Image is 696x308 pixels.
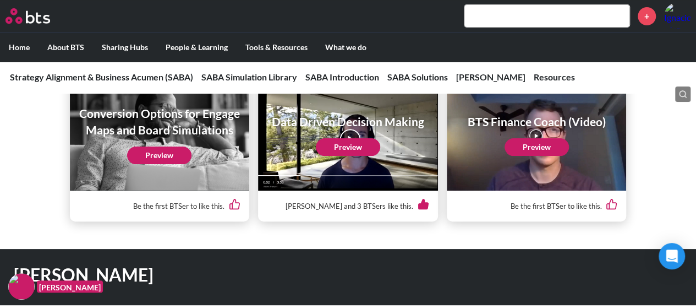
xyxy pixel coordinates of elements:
[316,33,375,62] label: What we do
[157,33,237,62] label: People & Learning
[14,263,481,288] h1: [PERSON_NAME]
[93,33,157,62] label: Sharing Hubs
[78,105,242,138] h1: Conversion Options for Engage Maps and Board Simulations
[534,72,575,82] a: Resources
[664,3,690,29] img: Ignacio Mazo
[468,114,606,129] h1: BTS Finance Coach (Video)
[237,33,316,62] label: Tools & Resources
[8,273,35,300] img: F
[456,191,618,221] div: Be the first BTSer to like this.
[659,243,685,269] div: Open Intercom Messenger
[638,7,656,25] a: +
[39,33,93,62] label: About BTS
[201,72,297,82] a: SABA Simulation Library
[272,114,424,129] h1: Data Driven Decision Making
[505,138,569,156] a: Preview
[267,191,429,221] div: [PERSON_NAME] and 3 BTSers like this.
[6,8,50,24] img: BTS Logo
[456,72,525,82] a: [PERSON_NAME]
[10,72,193,82] a: Strategy Alignment & Business Acumen (SABA)
[127,147,191,164] a: Preview
[387,72,448,82] a: SABA Solutions
[79,191,241,221] div: Be the first BTSer to like this.
[664,3,690,29] a: Profile
[6,8,70,24] a: Go home
[37,280,103,293] figcaption: [PERSON_NAME]
[316,138,380,156] a: Preview
[305,72,379,82] a: SABA Introduction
